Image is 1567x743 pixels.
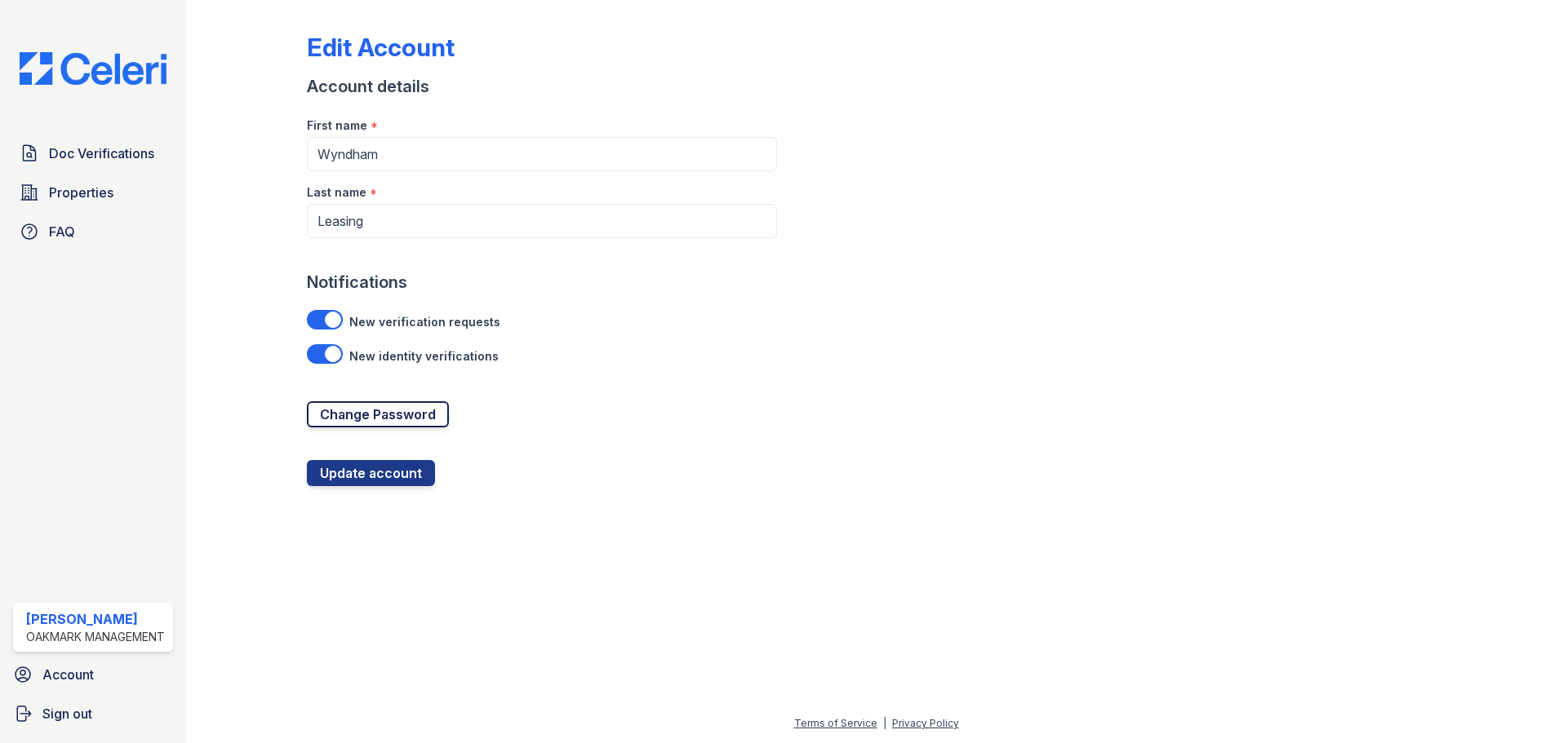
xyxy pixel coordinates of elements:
[42,704,92,723] span: Sign out
[307,117,367,134] label: First name
[13,215,173,248] a: FAQ
[49,222,75,241] span: FAQ
[349,314,500,330] label: New verification requests
[307,184,366,201] label: Last name
[349,348,499,365] label: New identity verifications
[49,183,113,202] span: Properties
[7,52,180,85] img: CE_Logo_Blue-a8612792a0a2168367f1c8372b55b34899dd931a85d93a1a3d3e32e68fde9ad4.png
[307,401,449,427] a: Change Password
[7,697,180,730] a: Sign out
[307,271,777,294] div: Notifications
[307,33,455,62] div: Edit Account
[49,144,154,163] span: Doc Verifications
[26,629,165,645] div: Oakmark Management
[307,75,777,98] div: Account details
[13,176,173,209] a: Properties
[7,658,180,691] a: Account
[13,137,173,170] a: Doc Verifications
[42,665,94,684] span: Account
[794,717,877,729] a: Terms of Service
[883,717,886,729] div: |
[307,460,435,486] button: Update account
[26,609,165,629] div: [PERSON_NAME]
[892,717,959,729] a: Privacy Policy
